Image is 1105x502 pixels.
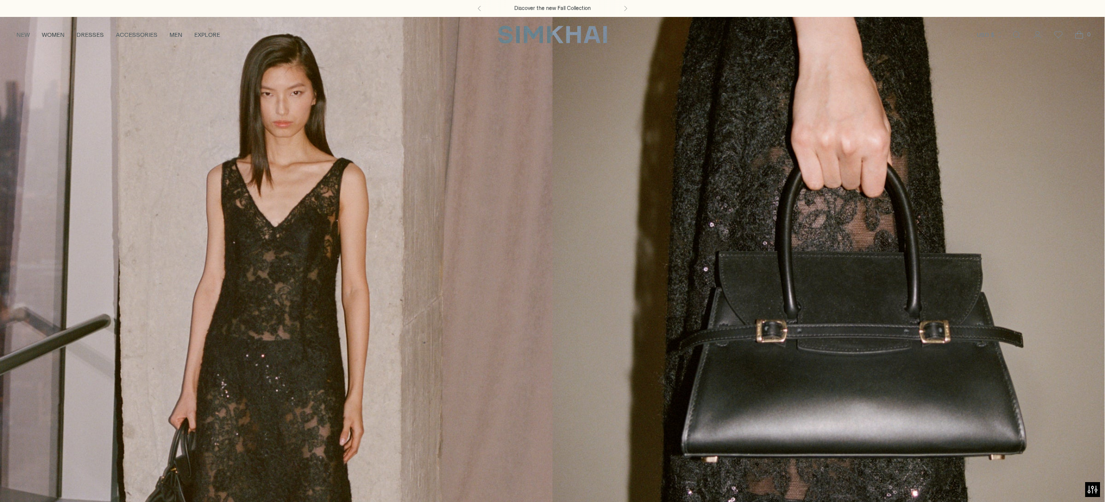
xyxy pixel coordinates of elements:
[1069,25,1089,45] a: Open cart modal
[1048,25,1068,45] a: Wishlist
[116,24,158,46] a: ACCESSORIES
[498,25,607,44] a: SIMKHAI
[1084,30,1093,39] span: 0
[16,24,30,46] a: NEW
[42,24,65,46] a: WOMEN
[514,4,591,12] a: Discover the new Fall Collection
[1027,25,1047,45] a: Go to the account page
[169,24,182,46] a: MEN
[194,24,220,46] a: EXPLORE
[77,24,104,46] a: DRESSES
[1007,25,1026,45] a: Open search modal
[977,24,1003,46] button: USD $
